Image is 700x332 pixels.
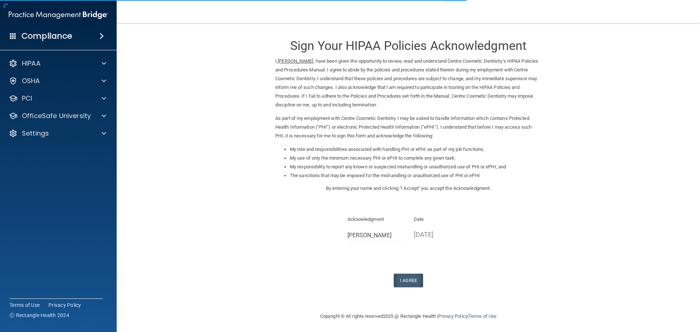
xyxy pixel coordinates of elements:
p: By entering your name and clicking "I Accept" you accept the Acknowledgment. [275,184,541,193]
p: [DATE] [414,229,470,241]
a: Privacy Policy [48,301,81,309]
a: Terms of Use [9,301,40,309]
p: I, , have been given the opportunity to review, read and understand Centre Cosmetic Dentistry’s H... [275,57,541,109]
a: OfficeSafe University [9,112,106,120]
a: Privacy Policy [438,313,467,319]
div: Copyright © All rights reserved 2025 @ Rectangle Health | | [275,305,541,328]
h3: Sign Your HIPAA Policies Acknowledgment [275,39,541,52]
p: OSHA [22,77,40,85]
ins: [PERSON_NAME] [278,58,313,64]
p: Acknowledgment [347,215,403,224]
li: The sanctions that may be imposed for the mishandling or unauthorized use of PHI or ePHI [290,171,541,180]
li: My use of only the minimum necessary PHI or ePHI to complete any given task; [290,154,541,163]
p: OfficeSafe University [22,112,91,120]
p: Date [414,215,470,224]
a: Terms of Use [468,313,497,319]
a: PCI [9,94,106,103]
a: Settings [9,129,106,138]
input: Full Name [347,229,403,242]
p: HIPAA [22,59,40,68]
button: I Agree [394,274,423,287]
p: PCI [22,94,32,103]
p: As part of my employment with Centre Cosmetic Dentistry I may be asked to handle information whic... [275,114,541,140]
p: Settings [22,129,49,138]
a: OSHA [9,77,106,85]
li: My role and responsibilities associated with handling PHI or ePHI as part of my job functions; [290,145,541,154]
a: HIPAA [9,59,106,68]
img: PMB logo [9,8,108,22]
span: Ⓒ Rectangle Health 2024 [9,312,69,319]
h4: Compliance [22,31,72,41]
li: My responsibility to report any known or suspected mishandling or unauthorized use of PHI or ePHI... [290,163,541,171]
